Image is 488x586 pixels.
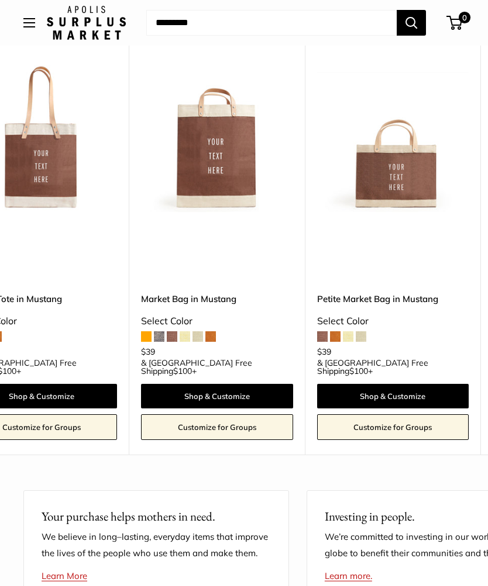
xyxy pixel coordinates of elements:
span: $100 [349,366,368,376]
p: We believe in long–lasting, everyday items that improve the lives of the people who use them and ... [42,529,271,561]
button: Search [397,10,426,36]
a: Petite Market Bag in MustangPetite Market Bag in Mustang [317,61,469,212]
img: Market Bag in Mustang [141,61,293,212]
div: Select Color [141,313,293,330]
a: 0 [448,16,462,30]
a: Shop & Customize [141,384,293,408]
a: Market Bag in Mustang [141,292,293,306]
div: Select Color [317,313,469,330]
span: & [GEOGRAPHIC_DATA] Free Shipping + [317,359,469,375]
span: & [GEOGRAPHIC_DATA] Free Shipping + [141,359,293,375]
button: Open menu [23,18,35,27]
a: Learn more. [325,570,372,581]
input: Search... [146,10,397,36]
img: Apolis: Surplus Market [47,6,126,40]
a: Shop & Customize [317,384,469,408]
a: Market Bag in MustangMarket Bag in Mustang [141,61,293,212]
img: Petite Market Bag in Mustang [317,61,469,212]
span: 0 [459,12,470,23]
a: Learn More [42,570,87,581]
p: Your purchase helps mothers in need. [42,507,271,526]
span: $39 [141,346,155,357]
a: Customize for Groups [141,414,293,440]
span: $100 [173,366,192,376]
span: $39 [317,346,331,357]
a: Petite Market Bag in Mustang [317,292,469,306]
a: Customize for Groups [317,414,469,440]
